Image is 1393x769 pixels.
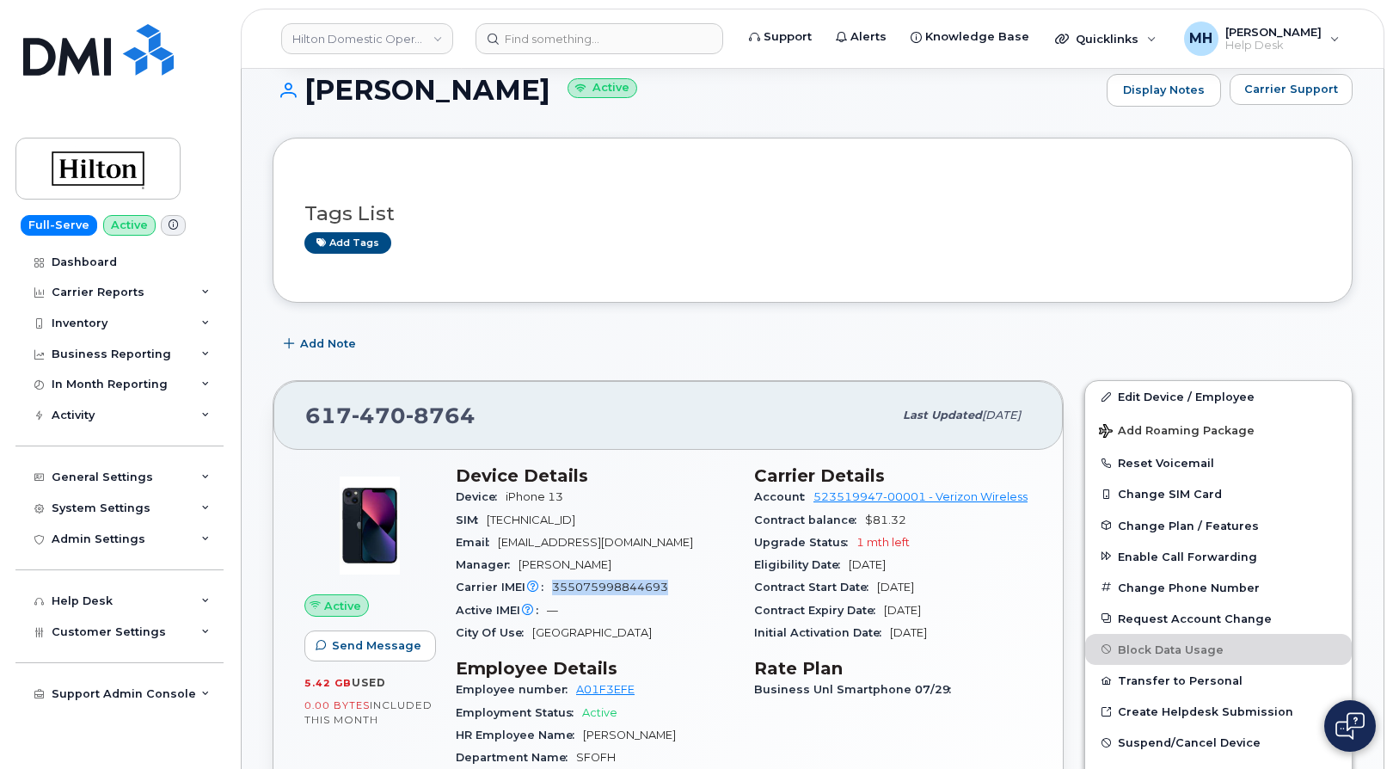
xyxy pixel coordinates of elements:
[1085,447,1352,478] button: Reset Voicemail
[406,403,476,428] span: 8764
[754,626,890,639] span: Initial Activation Date
[754,581,877,594] span: Contract Start Date
[476,23,723,54] input: Find something...
[1085,541,1352,572] button: Enable Call Forwarding
[456,683,576,696] span: Employee number
[1085,412,1352,447] button: Add Roaming Package
[856,536,910,549] span: 1 mth left
[754,604,884,617] span: Contract Expiry Date
[456,558,519,571] span: Manager
[1085,727,1352,758] button: Suspend/Cancel Device
[352,403,406,428] span: 470
[1118,736,1261,749] span: Suspend/Cancel Device
[754,558,849,571] span: Eligibility Date
[1076,32,1138,46] span: Quicklinks
[764,28,812,46] span: Support
[1043,22,1169,56] div: Quicklinks
[1085,381,1352,412] a: Edit Device / Employee
[884,604,921,617] span: [DATE]
[456,706,582,719] span: Employment Status
[813,490,1028,503] a: 523519947-00001 - Verizon Wireless
[1085,665,1352,696] button: Transfer to Personal
[582,706,617,719] span: Active
[890,626,927,639] span: [DATE]
[1085,634,1352,665] button: Block Data Usage
[925,28,1029,46] span: Knowledge Base
[737,20,824,54] a: Support
[552,581,668,594] span: 355075998844693
[754,490,813,503] span: Account
[583,729,676,741] span: [PERSON_NAME]
[305,403,476,428] span: 617
[754,658,1032,679] h3: Rate Plan
[899,20,1041,54] a: Knowledge Base
[754,465,1032,486] h3: Carrier Details
[850,28,887,46] span: Alerts
[1085,696,1352,727] a: Create Helpdesk Submission
[903,409,982,421] span: Last updated
[281,23,453,54] a: Hilton Domestic Operating Company Inc
[1172,22,1352,56] div: Melissa Hoye
[324,598,361,614] span: Active
[273,329,371,360] button: Add Note
[754,683,960,696] span: Business Unl Smartphone 07/29
[576,751,616,764] span: SFOFH
[1085,510,1352,541] button: Change Plan / Features
[532,626,652,639] span: [GEOGRAPHIC_DATA]
[456,536,498,549] span: Email
[498,536,693,549] span: [EMAIL_ADDRESS][DOMAIN_NAME]
[1225,39,1322,52] span: Help Desk
[300,335,356,352] span: Add Note
[1189,28,1212,49] span: MH
[332,637,421,654] span: Send Message
[352,676,386,689] span: used
[456,490,506,503] span: Device
[318,474,421,577] img: image20231002-3703462-1ig824h.jpeg
[1244,81,1338,97] span: Carrier Support
[456,581,552,594] span: Carrier IMEI
[304,699,370,711] span: 0.00 Bytes
[506,490,563,503] span: iPhone 13
[1085,603,1352,634] button: Request Account Change
[1118,519,1259,532] span: Change Plan / Features
[865,514,906,526] span: $81.32
[849,558,886,571] span: [DATE]
[304,677,352,689] span: 5.42 GB
[1085,478,1352,509] button: Change SIM Card
[754,536,856,549] span: Upgrade Status
[754,514,865,526] span: Contract balance
[519,558,611,571] span: [PERSON_NAME]
[456,465,733,486] h3: Device Details
[1118,550,1257,563] span: Enable Call Forwarding
[487,514,575,526] span: [TECHNICAL_ID]
[1107,74,1221,107] a: Display Notes
[824,20,899,54] a: Alerts
[1230,74,1353,105] button: Carrier Support
[304,203,1321,225] h3: Tags List
[877,581,914,594] span: [DATE]
[304,631,436,661] button: Send Message
[456,604,547,617] span: Active IMEI
[273,75,1098,105] h1: [PERSON_NAME]
[1225,25,1322,39] span: [PERSON_NAME]
[456,626,532,639] span: City Of Use
[982,409,1021,421] span: [DATE]
[568,78,637,98] small: Active
[456,751,576,764] span: Department Name
[1099,424,1255,440] span: Add Roaming Package
[1085,572,1352,603] button: Change Phone Number
[456,514,487,526] span: SIM
[304,232,391,254] a: Add tags
[456,729,583,741] span: HR Employee Name
[547,604,558,617] span: —
[576,683,635,696] a: A01F3EFE
[1335,712,1365,740] img: Open chat
[456,658,733,679] h3: Employee Details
